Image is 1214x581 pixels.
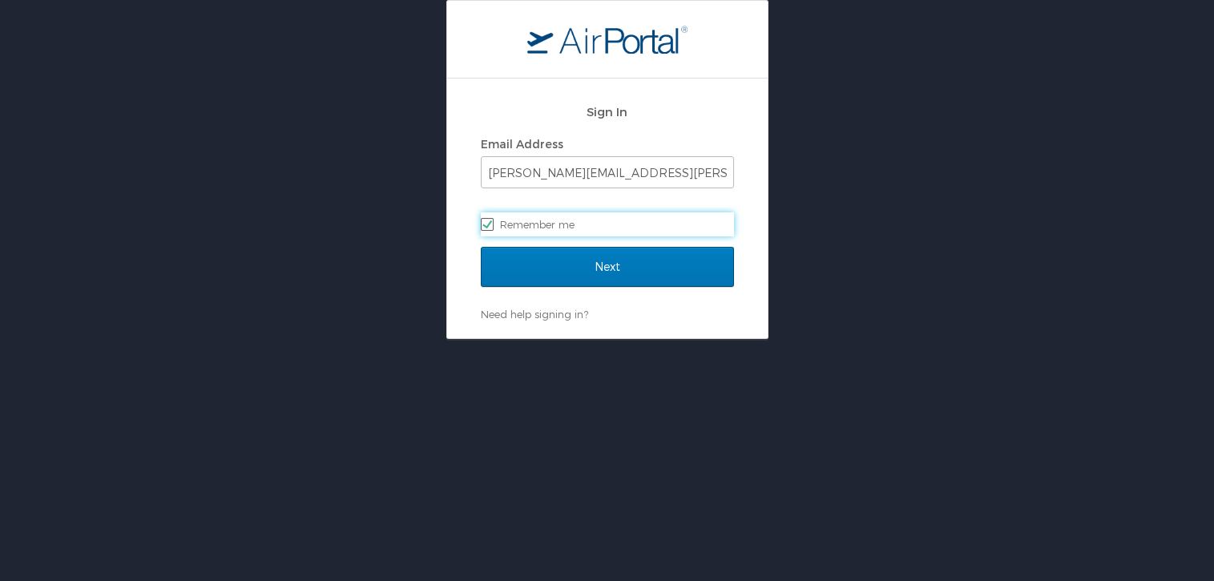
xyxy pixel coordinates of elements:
[481,103,734,121] h2: Sign In
[481,247,734,287] input: Next
[527,25,688,54] img: logo
[481,212,734,236] label: Remember me
[481,137,563,151] label: Email Address
[481,308,588,321] a: Need help signing in?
